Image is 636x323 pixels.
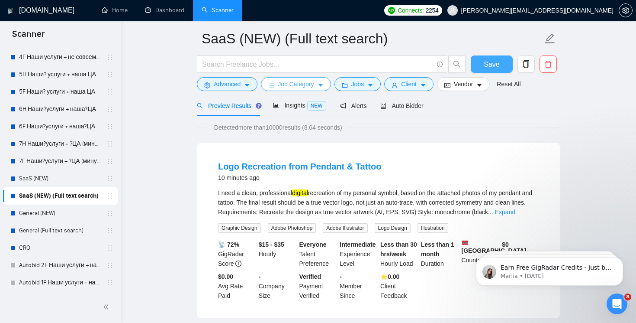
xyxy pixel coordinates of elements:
[19,118,101,135] a: 6F Наши?услуги + наша?ЦА
[421,241,454,258] b: Less than 1 month
[273,102,326,109] span: Insights
[544,33,556,44] span: edit
[218,223,261,233] span: Graphic Design
[437,62,443,67] span: info-circle
[19,239,101,257] a: CRO
[202,59,433,70] input: Search Freelance Jobs...
[19,66,101,83] a: 5H Наши? услуги + наша ЦА
[19,205,101,222] a: General (NEW)
[5,28,51,46] span: Scanner
[379,240,419,268] div: Hourly Load
[338,240,379,268] div: Experience Level
[19,170,101,187] a: SaaS (NEW)
[380,102,423,109] span: Auto Bidder
[106,245,113,251] span: holder
[102,7,128,14] a: homeHome
[419,240,460,268] div: Duration
[19,274,101,291] a: Autobid 1F Наши услуги + наша ЦА
[268,223,316,233] span: Adobe Photoshop
[463,239,636,300] iframe: Intercom notifications message
[106,210,113,217] span: holder
[106,158,113,165] span: holder
[379,272,419,300] div: Client Feedback
[106,106,113,113] span: holder
[450,7,456,13] span: user
[106,140,113,147] span: holder
[351,79,364,89] span: Jobs
[437,77,490,91] button: idcardVendorcaret-down
[19,135,101,153] a: 7H Наши?услуги + ?ЦА (минус наша ЦА)
[420,82,426,88] span: caret-down
[380,273,399,280] b: ⭐️ 0.00
[462,240,527,254] b: [GEOGRAPHIC_DATA]
[235,261,241,267] span: info-circle
[340,273,342,280] b: -
[619,7,633,14] a: setting
[484,59,499,70] span: Save
[106,227,113,234] span: holder
[259,273,261,280] b: -
[197,77,257,91] button: settingAdvancedcaret-down
[244,82,250,88] span: caret-down
[261,77,331,91] button: barsJob Categorycaret-down
[214,79,241,89] span: Advanced
[19,83,101,101] a: 5F Наши? услуги + наша ЦА
[380,241,417,258] b: Less than 30 hrs/week
[401,79,417,89] span: Client
[19,222,101,239] a: General (Full text search)
[448,55,466,73] button: search
[298,272,338,300] div: Payment Verified
[19,153,101,170] a: 7F Наши?услуги + ?ЦА (минус наша ЦА)
[292,189,308,196] mark: digital
[273,102,279,108] span: area-chart
[218,173,381,183] div: 10 minutes ago
[202,28,543,49] input: Scanner name...
[454,79,473,89] span: Vendor
[392,82,398,88] span: user
[19,101,101,118] a: 6H Наши?услуги + наша?ЦА
[106,88,113,95] span: holder
[340,241,376,248] b: Intermediate
[106,262,113,269] span: holder
[197,102,259,109] span: Preview Results
[259,241,284,248] b: $15 - $35
[488,209,493,215] span: ...
[517,55,535,73] button: copy
[307,101,326,111] span: NEW
[418,223,448,233] span: Illustration
[145,7,184,14] a: dashboardDashboard
[218,162,381,171] a: Logo Recreation from Pendant & Tattoo
[278,79,314,89] span: Job Category
[208,123,348,132] span: Detected more than 10000 results (8.64 seconds)
[19,187,101,205] a: SaaS (NEW) (Full text search)
[384,77,434,91] button: userClientcaret-down
[257,272,298,300] div: Company Size
[106,175,113,182] span: holder
[106,279,113,286] span: holder
[204,82,210,88] span: setting
[375,223,411,233] span: Logo Design
[218,241,239,248] b: 📡 72%
[255,102,263,110] div: Tooltip anchor
[318,82,324,88] span: caret-down
[218,273,233,280] b: $0.00
[338,272,379,300] div: Member Since
[342,82,348,88] span: folder
[216,240,257,268] div: GigRadar Score
[426,6,439,15] span: 2254
[218,188,539,217] div: I need a clean, professional recreation of my personal symbol, based on the attached photos of my...
[268,82,274,88] span: bars
[298,240,338,268] div: Talent Preference
[19,49,101,66] a: 4F Наши услуги + не совсем наша ЦА (минус наша ЦА)
[619,3,633,17] button: setting
[388,7,395,14] img: upwork-logo.png
[323,223,367,233] span: Adobe Illustrator
[202,7,234,14] a: searchScanner
[299,273,321,280] b: Verified
[216,272,257,300] div: Avg Rate Paid
[106,54,113,61] span: holder
[607,294,627,314] iframe: Intercom live chat
[197,103,203,109] span: search
[299,241,327,248] b: Everyone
